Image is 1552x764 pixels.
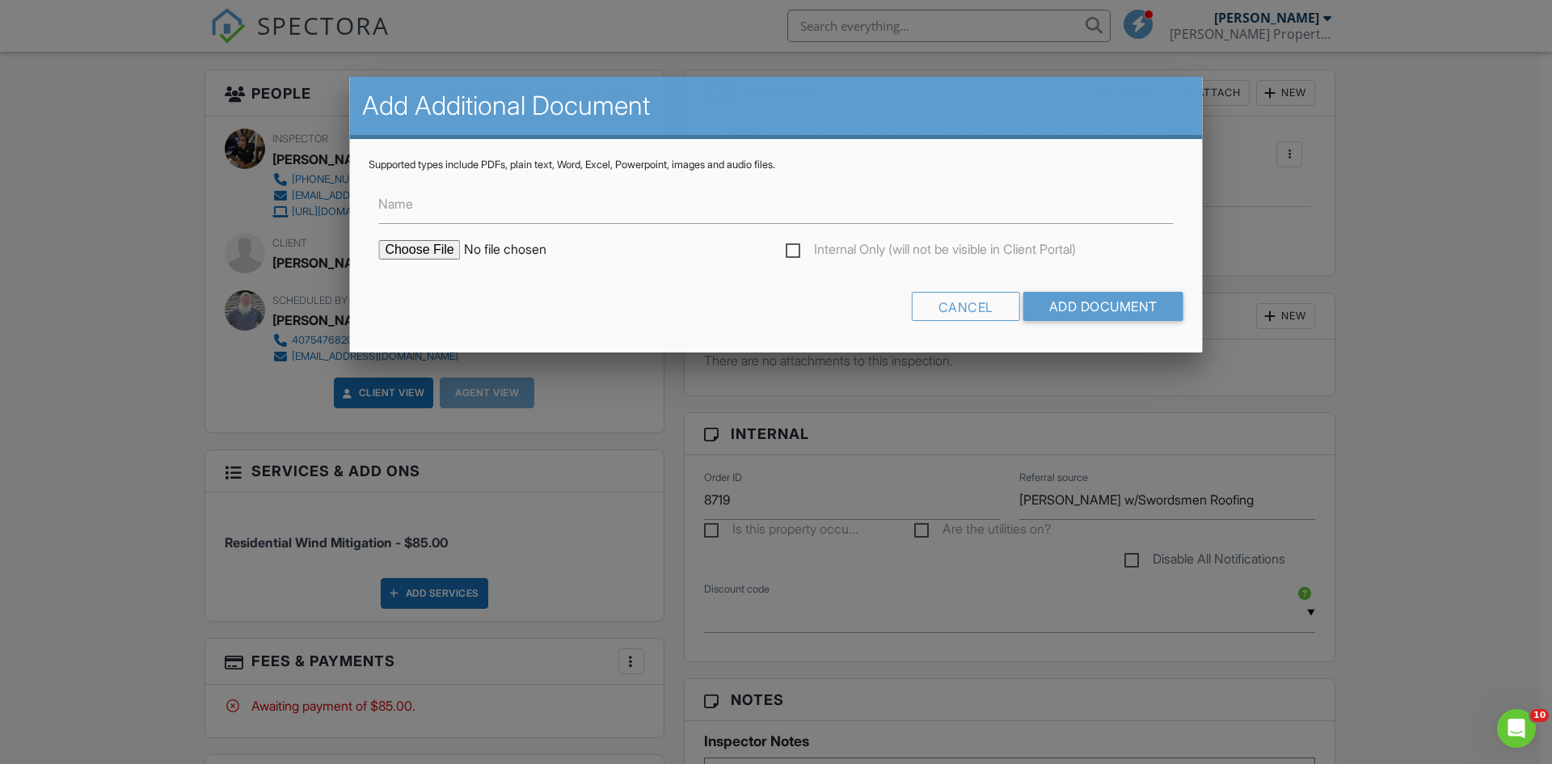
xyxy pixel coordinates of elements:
div: Cancel [912,292,1020,321]
label: Internal Only (will not be visible in Client Portal) [786,242,1076,262]
h2: Add Additional Document [362,90,1189,122]
iframe: Intercom live chat [1497,709,1536,748]
label: Name [378,195,413,213]
div: Supported types include PDFs, plain text, Word, Excel, Powerpoint, images and audio files. [369,158,1183,171]
input: Add Document [1023,292,1183,321]
span: 10 [1530,709,1549,722]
